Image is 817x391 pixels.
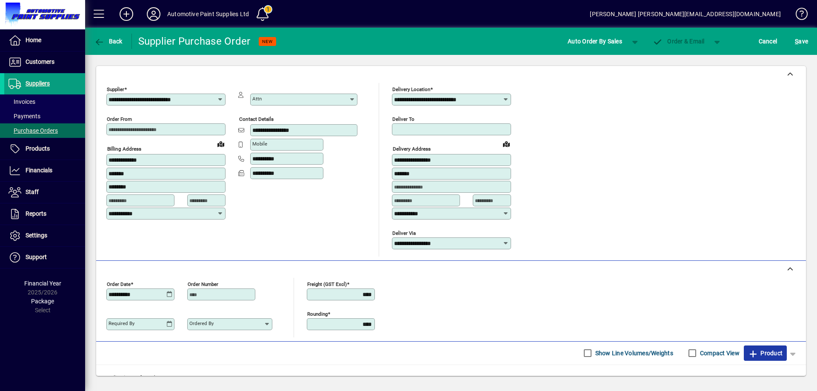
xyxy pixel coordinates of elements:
[26,37,41,43] span: Home
[31,298,54,305] span: Package
[4,94,85,109] a: Invoices
[140,6,167,22] button: Profile
[107,116,132,122] mat-label: Order from
[26,145,50,152] span: Products
[4,138,85,160] a: Products
[744,345,787,361] button: Product
[590,7,781,21] div: [PERSON_NAME] [PERSON_NAME][EMAIL_ADDRESS][DOMAIN_NAME]
[392,230,416,236] mat-label: Deliver via
[189,320,214,326] mat-label: Ordered by
[392,86,430,92] mat-label: Delivery Location
[648,34,709,49] button: Order & Email
[698,349,740,357] label: Compact View
[563,34,626,49] button: Auto Order By Sales
[24,280,61,287] span: Financial Year
[252,96,262,102] mat-label: Attn
[500,137,513,151] a: View on map
[653,38,705,45] span: Order & Email
[94,38,123,45] span: Back
[26,167,52,174] span: Financials
[26,254,47,260] span: Support
[793,34,810,49] button: Save
[4,247,85,268] a: Support
[138,34,251,48] div: Supplier Purchase Order
[795,38,798,45] span: S
[9,127,58,134] span: Purchase Orders
[307,311,328,317] mat-label: Rounding
[4,203,85,225] a: Reports
[262,39,273,44] span: NEW
[96,365,806,391] div: No line items found
[109,320,134,326] mat-label: Required by
[26,210,46,217] span: Reports
[92,34,125,49] button: Back
[307,281,347,287] mat-label: Freight (GST excl)
[26,80,50,87] span: Suppliers
[9,98,35,105] span: Invoices
[795,34,808,48] span: ave
[4,109,85,123] a: Payments
[789,2,806,29] a: Knowledge Base
[4,182,85,203] a: Staff
[4,51,85,73] a: Customers
[214,137,228,151] a: View on map
[759,34,777,48] span: Cancel
[4,30,85,51] a: Home
[188,281,218,287] mat-label: Order number
[4,160,85,181] a: Financials
[107,86,124,92] mat-label: Supplier
[26,188,39,195] span: Staff
[757,34,780,49] button: Cancel
[4,225,85,246] a: Settings
[748,346,783,360] span: Product
[26,58,54,65] span: Customers
[26,232,47,239] span: Settings
[4,123,85,138] a: Purchase Orders
[594,349,673,357] label: Show Line Volumes/Weights
[167,7,249,21] div: Automotive Paint Supplies Ltd
[252,141,267,147] mat-label: Mobile
[392,116,414,122] mat-label: Deliver To
[568,34,622,48] span: Auto Order By Sales
[107,281,131,287] mat-label: Order date
[85,34,132,49] app-page-header-button: Back
[113,6,140,22] button: Add
[9,113,40,120] span: Payments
